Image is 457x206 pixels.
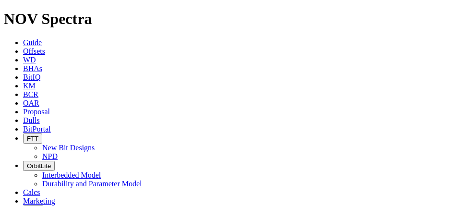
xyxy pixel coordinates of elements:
[23,47,45,55] a: Offsets
[42,180,142,188] a: Durability and Parameter Model
[23,133,42,144] button: FTT
[42,144,95,152] a: New Bit Designs
[23,38,42,47] a: Guide
[23,188,40,196] a: Calcs
[23,64,42,73] a: BHAs
[23,125,51,133] a: BitPortal
[23,116,40,124] a: Dulls
[27,162,51,170] span: OrbitLite
[23,108,50,116] a: Proposal
[23,161,55,171] button: OrbitLite
[27,135,38,142] span: FTT
[42,171,101,179] a: Interbedded Model
[23,82,36,90] a: KM
[23,73,40,81] a: BitIQ
[23,90,38,98] a: BCR
[23,56,36,64] a: WD
[23,197,55,205] a: Marketing
[23,99,39,107] a: OAR
[4,10,453,28] h1: NOV Spectra
[42,152,58,160] a: NPD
